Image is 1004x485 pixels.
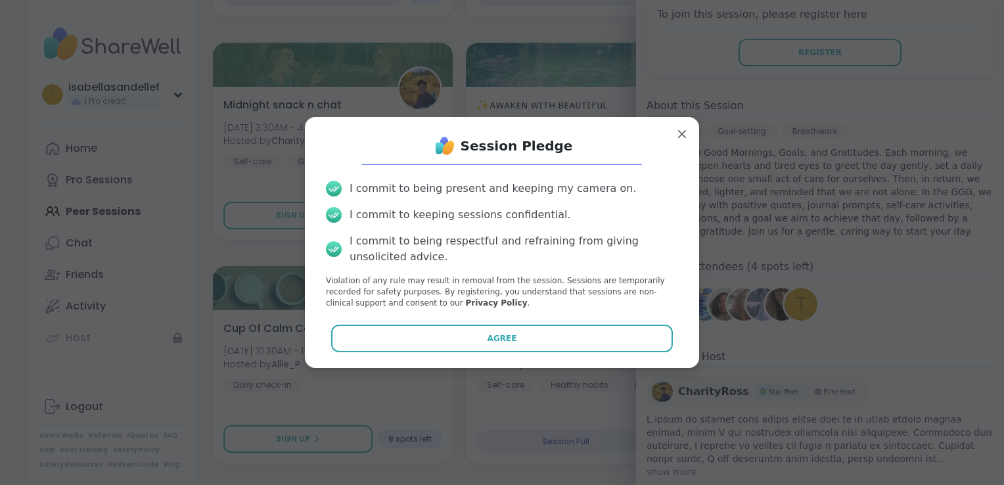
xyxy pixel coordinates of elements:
div: I commit to being respectful and refraining from giving unsolicited advice. [350,233,678,265]
div: I commit to being present and keeping my camera on. [350,181,636,196]
button: Agree [331,325,673,352]
a: Privacy Policy [465,298,527,308]
p: Violation of any rule may result in removal from the session. Sessions are temporarily recorded f... [326,275,678,308]
div: I commit to keeping sessions confidential. [350,207,571,223]
h1: Session Pledge [461,137,573,155]
span: Agree [488,333,517,344]
img: ShareWell Logo [432,133,458,159]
